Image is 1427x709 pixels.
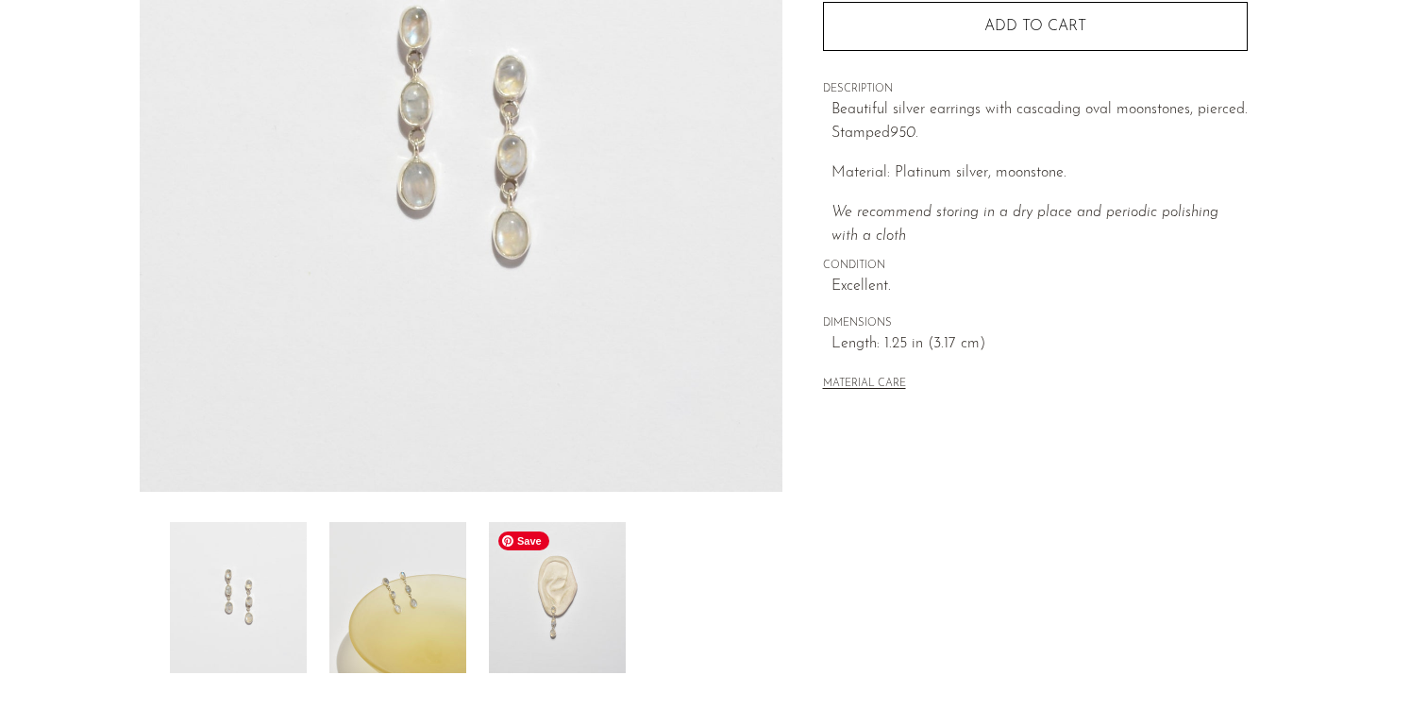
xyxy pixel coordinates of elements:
[831,275,1248,299] span: Excellent.
[823,81,1248,98] span: DESCRIPTION
[498,532,549,550] span: Save
[831,332,1248,357] span: Length: 1.25 in (3.17 cm)
[890,126,918,141] em: 950.
[831,98,1248,146] p: Beautiful silver earrings with cascading oval moonstones, pierced. Stamped
[823,315,1248,332] span: DIMENSIONS
[831,161,1248,186] p: Material: Platinum silver, moonstone.
[170,522,307,673] img: Moonstone Drop Earrings
[823,378,906,392] button: MATERIAL CARE
[329,522,466,673] img: Moonstone Drop Earrings
[984,19,1086,34] span: Add to cart
[823,2,1248,51] button: Add to cart
[489,522,626,673] img: Moonstone Drop Earrings
[823,258,1248,275] span: CONDITION
[831,205,1218,245] i: We recommend storing in a dry place and periodic polishing with a cloth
